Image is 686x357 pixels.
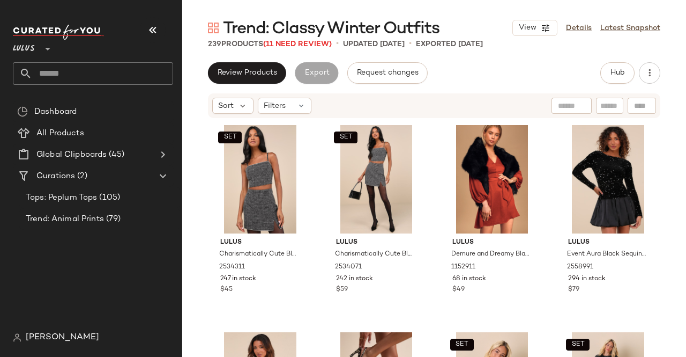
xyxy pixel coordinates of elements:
[13,333,21,342] img: svg%3e
[220,274,256,284] span: 247 in stock
[336,38,339,50] span: •
[568,274,606,284] span: 294 in stock
[208,23,219,33] img: svg%3e
[218,132,242,143] button: SET
[219,263,245,272] span: 2534311
[336,274,373,284] span: 242 in stock
[452,274,486,284] span: 68 in stock
[567,250,647,259] span: Event Aura Black Sequin Long Sleeve Mini Dress
[208,62,286,84] button: Review Products
[409,38,412,50] span: •
[223,18,439,40] span: Trend: Classy Winter Outfits
[13,25,104,40] img: cfy_white_logo.C9jOOHJF.svg
[218,100,234,112] span: Sort
[208,40,221,48] span: 239
[217,69,277,77] span: Review Products
[107,149,124,161] span: (45)
[36,170,75,183] span: Curations
[571,341,584,348] span: SET
[219,250,299,259] span: Charismatically Cute Black Tweed Rhinestone Sleeveless Crop Top
[416,39,483,50] p: Exported [DATE]
[263,40,332,48] span: (11 Need Review)
[264,100,286,112] span: Filters
[452,238,532,247] span: Lulus
[36,127,84,140] span: All Products
[518,24,536,32] span: View
[452,285,465,295] span: $49
[26,192,97,204] span: Tops: Peplum Tops
[220,285,233,295] span: $45
[512,20,557,36] button: View
[223,134,236,141] span: SET
[347,62,428,84] button: Request changes
[335,250,415,259] span: Charismatically Cute Black Tweed Rhinestone High-Rise Mini Skirt
[220,238,300,247] span: Lulus
[450,339,474,351] button: SET
[97,192,120,204] span: (105)
[455,341,468,348] span: SET
[600,62,635,84] button: Hub
[566,339,590,351] button: SET
[336,238,416,247] span: Lulus
[566,23,592,34] a: Details
[336,285,348,295] span: $59
[600,23,660,34] a: Latest Snapshot
[451,250,531,259] span: Demure and Dreamy Black Faux Fur Stole
[104,213,121,225] span: (79)
[26,331,99,344] span: [PERSON_NAME]
[356,69,419,77] span: Request changes
[560,125,657,234] img: 12270481_2558991.jpg
[335,263,362,272] span: 2534071
[36,149,107,161] span: Global Clipboards
[327,125,424,234] img: 12184921_2534071.jpg
[13,37,35,56] span: Lulus
[17,106,28,117] img: svg%3e
[451,263,475,272] span: 1152911
[208,39,332,50] div: Products
[567,263,593,272] span: 2558991
[34,106,77,118] span: Dashboard
[75,170,87,183] span: (2)
[343,39,405,50] p: updated [DATE]
[444,125,541,234] img: 5124930_1152911.jpg
[339,134,353,141] span: SET
[26,213,104,225] span: Trend: Animal Prints
[610,69,625,77] span: Hub
[334,132,357,143] button: SET
[212,125,309,234] img: 12187241_2534311.jpg
[568,238,648,247] span: Lulus
[568,285,579,295] span: $79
